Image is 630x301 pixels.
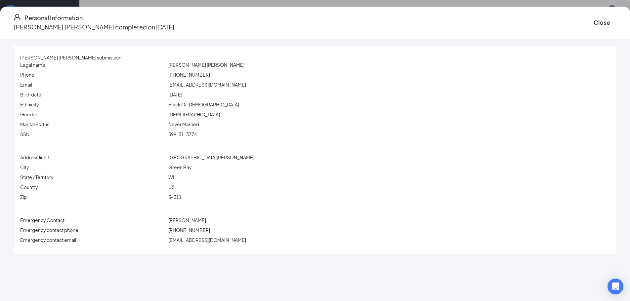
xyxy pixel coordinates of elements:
span: [DEMOGRAPHIC_DATA] [168,111,220,117]
span: US [168,184,175,190]
p: Phone [20,71,166,78]
p: Ethnicity [20,101,166,108]
p: Emergency contact phone [20,226,166,234]
span: 399-31-3774 [168,131,197,137]
p: Address line 1 [20,154,166,161]
p: Emergency Contact [20,216,166,224]
span: [PHONE_NUMBER] [168,227,210,233]
p: Marital Status [20,121,166,128]
span: WI [168,174,174,180]
span: 54311 [168,194,182,200]
p: Birth date [20,91,166,98]
p: [PERSON_NAME] [PERSON_NAME] completed on [DATE] [14,22,174,32]
span: [PHONE_NUMBER] [168,72,210,78]
span: Never Married [168,121,199,127]
span: [EMAIL_ADDRESS][DOMAIN_NAME] [168,82,246,88]
button: Close [594,18,610,27]
p: Country [20,183,166,191]
span: [GEOGRAPHIC_DATA][PERSON_NAME] [168,154,254,160]
p: SSN [20,131,166,138]
span: [PERSON_NAME] [168,217,206,223]
p: Legal name [20,61,166,68]
div: Open Intercom Messenger [608,279,623,294]
span: Green Bay [168,164,192,170]
p: Zip [20,193,166,201]
span: [PERSON_NAME] [PERSON_NAME] [168,62,244,68]
p: Gender [20,111,166,118]
span: [DATE] [168,92,182,97]
p: State / Territory [20,173,166,181]
svg: User [13,13,21,21]
h4: Personal Information [24,13,83,22]
span: [EMAIL_ADDRESS][DOMAIN_NAME] [168,237,246,243]
span: [PERSON_NAME] [PERSON_NAME] submission [20,55,121,60]
span: Black Or [DEMOGRAPHIC_DATA] [168,101,239,107]
p: City [20,164,166,171]
p: Emergency contact email [20,236,166,244]
p: Email [20,81,166,88]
